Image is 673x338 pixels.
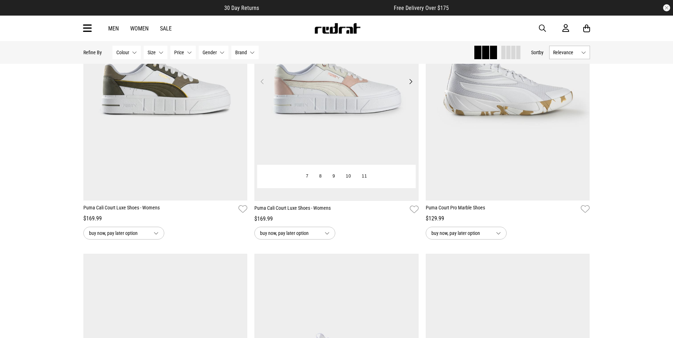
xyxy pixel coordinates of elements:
[89,229,148,237] span: buy now, pay later option
[426,204,578,214] a: Puma Court Pro Marble Shoes
[235,50,247,55] span: Brand
[83,204,236,214] a: Puma Cali Court Luxe Shoes - Womens
[83,50,102,55] p: Refine By
[254,215,419,223] div: $169.99
[394,5,449,11] span: Free Delivery Over $175
[300,170,314,183] button: 7
[148,50,156,55] span: Size
[160,25,172,32] a: Sale
[174,50,184,55] span: Price
[199,46,228,59] button: Gender
[273,4,380,11] iframe: Customer reviews powered by Trustpilot
[83,214,248,223] div: $169.99
[314,23,361,34] img: Redrat logo
[170,46,196,59] button: Price
[108,25,119,32] a: Men
[260,229,319,237] span: buy now, pay later option
[203,50,217,55] span: Gender
[539,50,544,55] span: by
[431,229,490,237] span: buy now, pay later option
[258,77,267,86] button: Previous
[426,227,507,240] button: buy now, pay later option
[406,77,415,86] button: Next
[549,46,590,59] button: Relevance
[254,204,407,215] a: Puma Cali Court Luxe Shoes - Womens
[553,50,578,55] span: Relevance
[531,48,544,57] button: Sortby
[254,227,335,240] button: buy now, pay later option
[112,46,141,59] button: Colour
[314,170,327,183] button: 8
[224,5,259,11] span: 30 Day Returns
[327,170,340,183] button: 9
[357,170,373,183] button: 11
[144,46,167,59] button: Size
[83,227,164,240] button: buy now, pay later option
[231,46,259,59] button: Brand
[130,25,149,32] a: Women
[116,50,129,55] span: Colour
[426,214,590,223] div: $129.99
[341,170,357,183] button: 10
